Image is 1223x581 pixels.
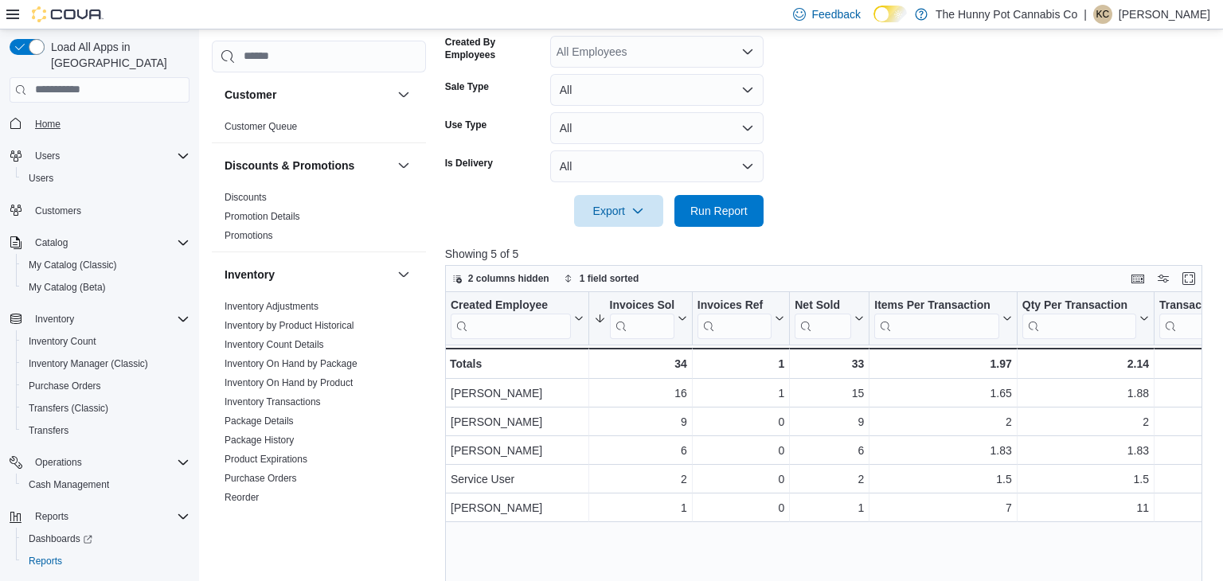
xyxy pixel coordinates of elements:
[795,384,864,403] div: 15
[550,74,764,106] button: All
[1022,498,1149,517] div: 11
[22,552,190,571] span: Reports
[451,298,571,338] div: Created Employee
[212,296,426,532] div: Inventory
[29,259,117,271] span: My Catalog (Classic)
[22,169,190,188] span: Users
[3,451,196,474] button: Operations
[795,412,864,431] div: 9
[22,475,115,494] a: Cash Management
[35,150,60,162] span: Users
[697,298,784,338] button: Invoices Ref
[225,190,267,203] span: Discounts
[16,353,196,375] button: Inventory Manager (Classic)
[874,298,999,338] div: Items Per Transaction
[593,384,686,403] div: 16
[22,255,123,275] a: My Catalog (Classic)
[22,376,190,396] span: Purchase Orders
[550,150,764,182] button: All
[697,441,784,460] div: 0
[225,357,358,369] span: Inventory On Hand by Package
[795,441,864,460] div: 6
[16,528,196,550] a: Dashboards
[35,456,82,469] span: Operations
[812,6,861,22] span: Feedback
[225,433,294,446] span: Package History
[225,119,297,132] span: Customer Queue
[1022,412,1149,431] div: 2
[29,453,88,472] button: Operations
[3,505,196,528] button: Reports
[29,453,190,472] span: Operations
[225,299,318,312] span: Inventory Adjustments
[445,80,489,93] label: Sale Type
[1119,5,1210,24] p: [PERSON_NAME]
[225,337,324,350] span: Inventory Count Details
[225,229,273,240] a: Promotions
[445,157,493,170] label: Is Delivery
[451,384,584,403] div: [PERSON_NAME]
[29,115,67,134] a: Home
[29,357,148,370] span: Inventory Manager (Classic)
[580,272,639,285] span: 1 field sorted
[609,298,674,338] div: Invoices Sold
[22,475,190,494] span: Cash Management
[22,376,107,396] a: Purchase Orders
[225,376,353,388] span: Inventory On Hand by Product
[225,157,354,173] h3: Discounts & Promotions
[29,114,190,134] span: Home
[873,22,874,23] span: Dark Mode
[874,298,999,313] div: Items Per Transaction
[1022,441,1149,460] div: 1.83
[593,498,686,517] div: 1
[550,112,764,144] button: All
[697,354,784,373] div: 1
[874,412,1012,431] div: 2
[451,298,571,313] div: Created Employee
[225,120,297,131] a: Customer Queue
[225,453,307,464] a: Product Expirations
[29,555,62,567] span: Reports
[35,510,68,523] span: Reports
[225,157,391,173] button: Discounts & Promotions
[29,310,80,329] button: Inventory
[22,354,154,373] a: Inventory Manager (Classic)
[874,354,1012,373] div: 1.97
[29,424,68,437] span: Transfers
[451,470,584,489] div: Service User
[451,498,584,517] div: [PERSON_NAME]
[225,434,294,445] a: Package History
[1128,269,1147,288] button: Keyboard shortcuts
[29,532,92,545] span: Dashboards
[874,498,1012,517] div: 7
[22,255,190,275] span: My Catalog (Classic)
[16,167,196,189] button: Users
[795,298,851,313] div: Net Sold
[394,264,413,283] button: Inventory
[29,380,101,392] span: Purchase Orders
[16,375,196,397] button: Purchase Orders
[22,332,190,351] span: Inventory Count
[29,233,74,252] button: Catalog
[16,419,196,442] button: Transfers
[795,470,864,489] div: 2
[29,335,96,348] span: Inventory Count
[22,399,115,418] a: Transfers (Classic)
[225,491,259,502] a: Reorder
[29,201,88,220] a: Customers
[225,318,354,331] span: Inventory by Product Historical
[593,441,686,460] div: 6
[22,529,99,548] a: Dashboards
[795,354,864,373] div: 33
[1022,384,1149,403] div: 1.88
[22,332,103,351] a: Inventory Count
[22,421,190,440] span: Transfers
[445,119,486,131] label: Use Type
[445,36,544,61] label: Created By Employees
[795,298,864,338] button: Net Sold
[16,276,196,298] button: My Catalog (Beta)
[35,118,61,131] span: Home
[451,298,584,338] button: Created Employee
[225,210,300,221] a: Promotion Details
[225,396,321,407] a: Inventory Transactions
